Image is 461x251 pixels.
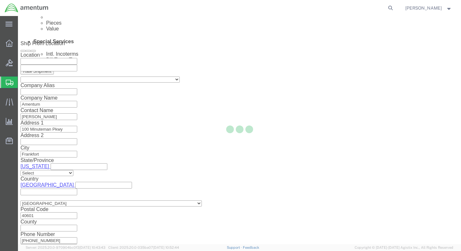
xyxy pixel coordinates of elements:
span: [DATE] 10:43:43 [79,246,105,249]
img: logo [4,3,49,13]
span: Copyright © [DATE]-[DATE] Agistix Inc., All Rights Reserved [355,245,453,250]
span: Server: 2025.20.0-970904bc0f3 [26,246,105,249]
span: Kevin Schaperclaus [405,4,442,12]
span: Client: 2025.20.0-035ba07 [108,246,179,249]
a: Support [227,246,243,249]
a: Feedback [243,246,259,249]
span: [DATE] 10:52:44 [153,246,179,249]
button: [PERSON_NAME] [405,4,452,12]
